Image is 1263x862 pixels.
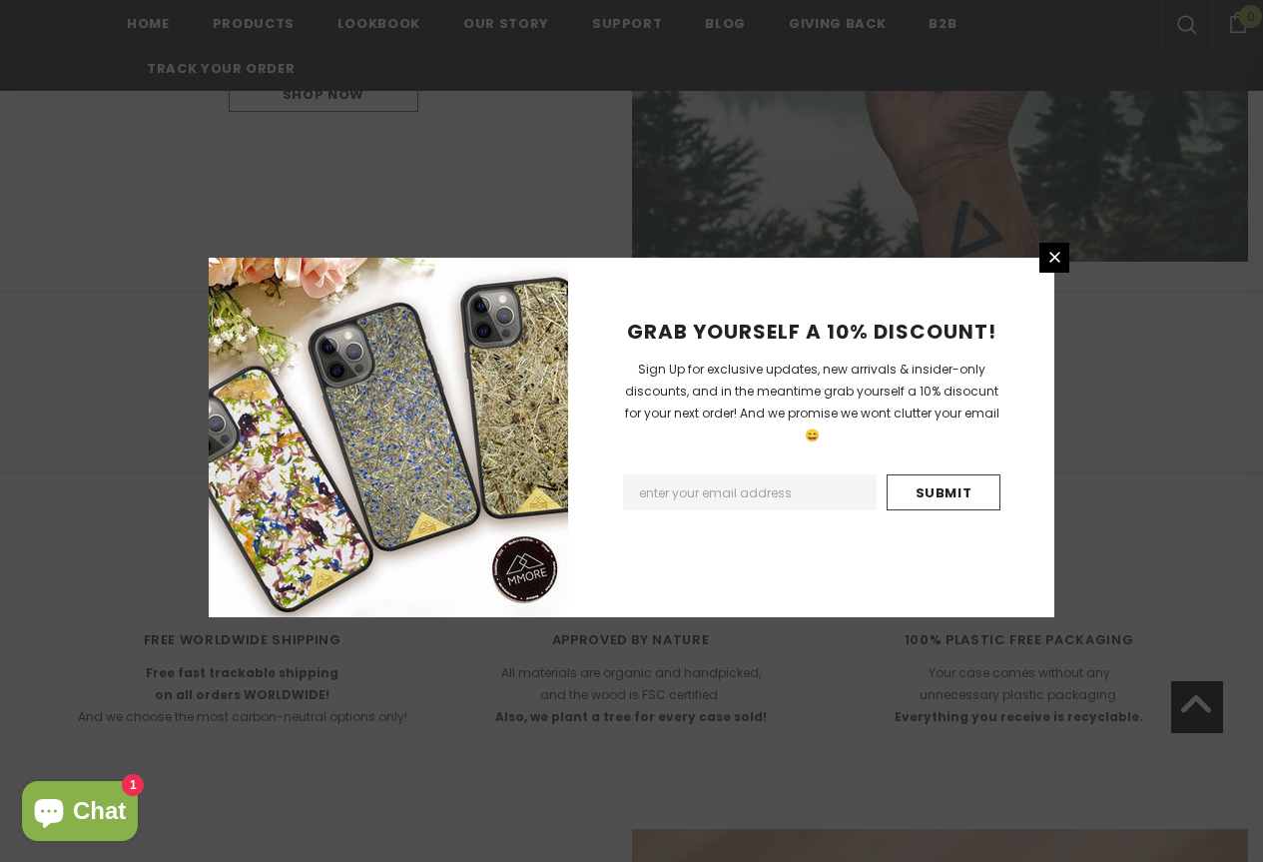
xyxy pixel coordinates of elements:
[16,781,144,846] inbox-online-store-chat: Shopify online store chat
[887,474,1000,510] input: Submit
[625,361,999,443] span: Sign Up for exclusive updates, new arrivals & insider-only discounts, and in the meantime grab yo...
[623,474,877,510] input: Email Address
[1039,243,1069,273] a: Close
[627,318,996,346] span: GRAB YOURSELF A 10% DISCOUNT!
